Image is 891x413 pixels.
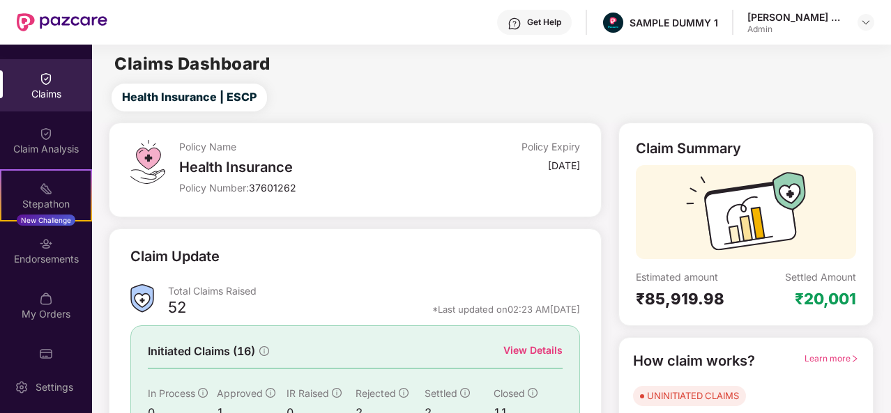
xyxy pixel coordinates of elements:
[259,346,269,356] span: info-circle
[647,389,739,403] div: UNINITIATED CLAIMS
[148,387,195,399] span: In Process
[39,127,53,141] img: svg+xml;base64,PHN2ZyBpZD0iQ2xhaW0iIHhtbG5zPSJodHRwOi8vd3d3LnczLm9yZy8yMDAwL3N2ZyIgd2lkdGg9IjIwIi...
[17,215,75,226] div: New Challenge
[148,343,255,360] span: Initiated Claims (16)
[747,10,845,24] div: [PERSON_NAME] K S
[356,387,396,399] span: Rejected
[521,140,580,153] div: Policy Expiry
[851,354,859,363] span: right
[795,289,856,309] div: ₹20,001
[630,16,718,29] div: SAMPLE DUMMY 1
[494,387,525,399] span: Closed
[168,297,186,321] div: 52
[1,197,91,211] div: Stepathon
[747,24,845,35] div: Admin
[508,17,521,31] img: svg+xml;base64,PHN2ZyBpZD0iSGVscC0zMngzMiIgeG1sbnM9Imh0dHA6Ly93d3cudzMub3JnLzIwMDAvc3ZnIiB3aWR0aD...
[114,56,270,72] h2: Claims Dashboard
[503,343,563,358] div: View Details
[15,380,29,394] img: svg+xml;base64,PHN2ZyBpZD0iU2V0dGluZy0yMHgyMCIgeG1sbnM9Imh0dHA6Ly93d3cudzMub3JnLzIwMDAvc3ZnIiB3aW...
[39,182,53,196] img: svg+xml;base64,PHN2ZyB4bWxucz0iaHR0cDovL3d3dy53My5vcmcvMjAwMC9zdmciIHdpZHRoPSIyMSIgaGVpZ2h0PSIyMC...
[636,289,746,309] div: ₹85,919.98
[179,140,447,153] div: Policy Name
[39,72,53,86] img: svg+xml;base64,PHN2ZyBpZD0iQ2xhaW0iIHhtbG5zPSJodHRwOi8vd3d3LnczLm9yZy8yMDAwL3N2ZyIgd2lkdGg9IjIwIi...
[112,84,267,111] button: Health Insurance | ESCP
[805,353,859,364] span: Learn more
[31,380,77,394] div: Settings
[860,17,871,28] img: svg+xml;base64,PHN2ZyBpZD0iRHJvcGRvd24tMzJ4MzIiIHhtbG5zPSJodHRwOi8vd3d3LnczLm9yZy8yMDAwL3N2ZyIgd2...
[130,140,165,184] img: svg+xml;base64,PHN2ZyB4bWxucz0iaHR0cDovL3d3dy53My5vcmcvMjAwMC9zdmciIHdpZHRoPSI0OS4zMiIgaGVpZ2h0PS...
[17,13,107,31] img: New Pazcare Logo
[217,387,263,399] span: Approved
[198,388,208,398] span: info-circle
[686,172,806,259] img: svg+xml;base64,PHN2ZyB3aWR0aD0iMTcyIiBoZWlnaHQ9IjExMyIgdmlld0JveD0iMCAwIDE3MiAxMTMiIGZpbGw9Im5vbm...
[399,388,409,398] span: info-circle
[249,182,296,194] span: 37601262
[636,270,746,283] div: Estimated amount
[332,388,342,398] span: info-circle
[130,284,154,313] img: ClaimsSummaryIcon
[39,347,53,361] img: svg+xml;base64,PHN2ZyBpZD0iUGF6Y2FyZCIgeG1sbnM9Imh0dHA6Ly93d3cudzMub3JnLzIwMDAvc3ZnIiB3aWR0aD0iMj...
[460,388,470,398] span: info-circle
[636,140,741,157] div: Claim Summary
[122,88,257,106] span: Health Insurance | ESCP
[785,270,856,283] div: Settled Amount
[548,159,580,172] div: [DATE]
[266,388,275,398] span: info-circle
[179,159,447,176] div: Health Insurance
[603,13,623,33] img: Pazcare_Alternative_logo-01-01.png
[179,181,447,194] div: Policy Number:
[528,388,538,398] span: info-circle
[425,387,457,399] span: Settled
[39,237,53,251] img: svg+xml;base64,PHN2ZyBpZD0iRW5kb3JzZW1lbnRzIiB4bWxucz0iaHR0cDovL3d3dy53My5vcmcvMjAwMC9zdmciIHdpZH...
[432,303,580,315] div: *Last updated on 02:23 AM[DATE]
[168,284,580,297] div: Total Claims Raised
[130,246,220,267] div: Claim Update
[527,17,561,28] div: Get Help
[287,387,329,399] span: IR Raised
[633,350,755,372] div: How claim works?
[39,292,53,306] img: svg+xml;base64,PHN2ZyBpZD0iTXlfT3JkZXJzIiBkYXRhLW5hbWU9Ik15IE9yZGVycyIgeG1sbnM9Imh0dHA6Ly93d3cudz...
